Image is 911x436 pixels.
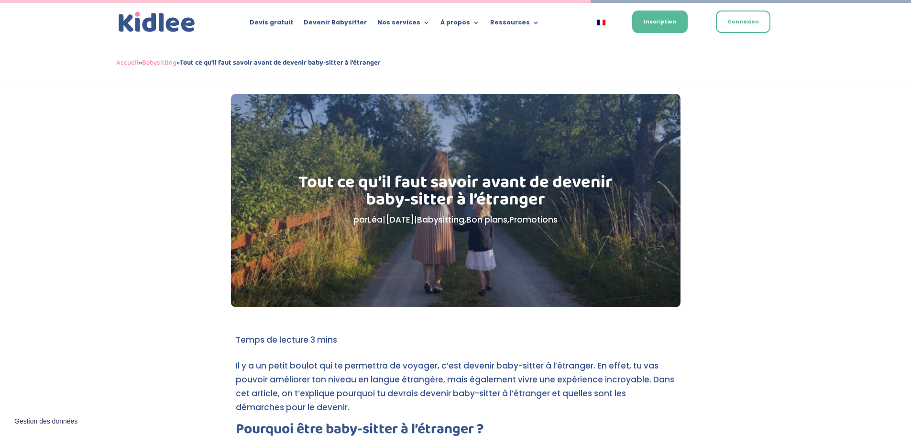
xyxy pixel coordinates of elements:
p: par | | , , [279,213,632,227]
span: [DATE] [385,214,414,225]
a: Léa [368,214,383,225]
h1: Tout ce qu’il faut savoir avant de devenir baby-sitter à l’étranger [279,174,632,213]
button: Gestion des données [9,412,83,432]
span: Gestion des données [14,417,77,426]
p: Il y a un petit boulot qui te permettra de voyager, c’est devenir baby-sitter à l’étranger. En ef... [236,359,676,423]
a: Babysitting [417,214,464,225]
a: Promotions [509,214,558,225]
a: Bon plans [466,214,507,225]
